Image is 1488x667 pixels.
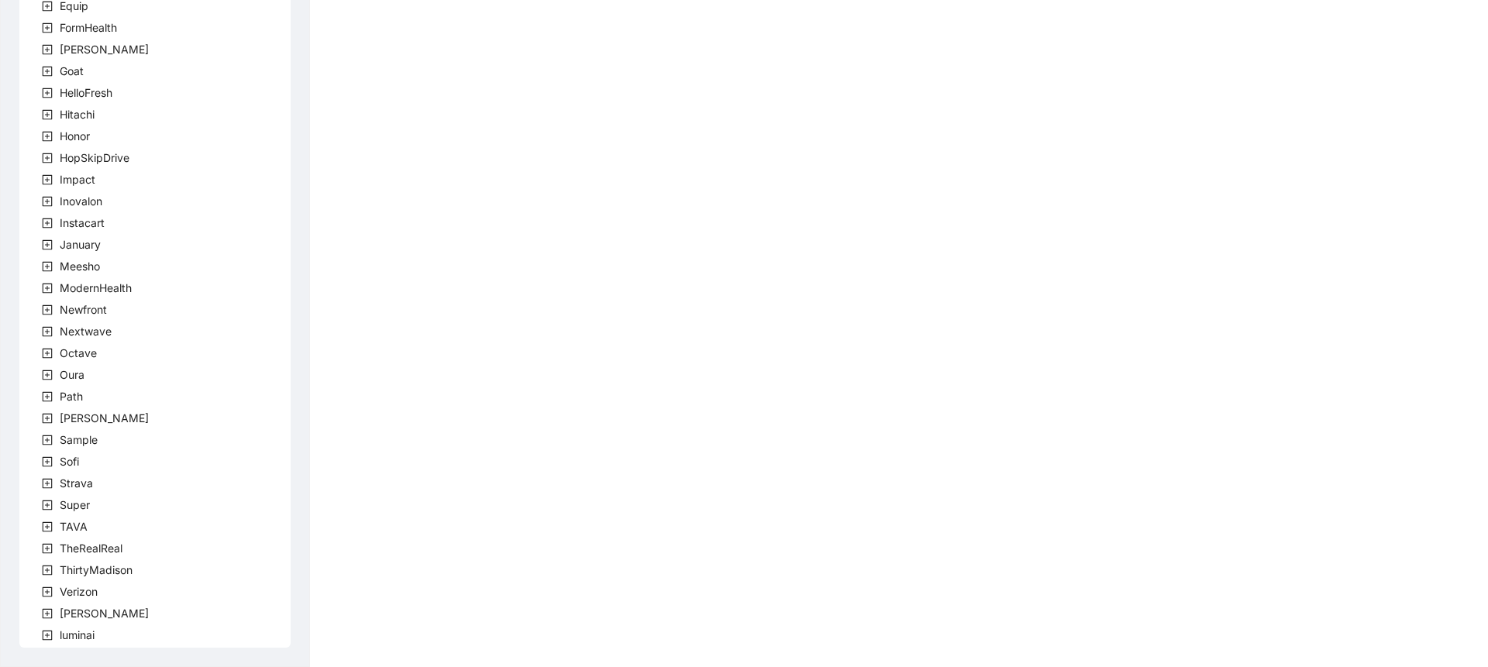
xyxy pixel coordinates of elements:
[60,173,95,186] span: Impact
[57,561,136,579] span: ThirtyMadison
[42,630,53,641] span: plus-square
[60,390,83,403] span: Path
[60,21,117,34] span: FormHealth
[42,109,53,120] span: plus-square
[60,628,95,641] span: luminai
[60,455,79,468] span: Sofi
[60,303,107,316] span: Newfront
[60,607,149,620] span: [PERSON_NAME]
[42,131,53,142] span: plus-square
[42,44,53,55] span: plus-square
[42,456,53,467] span: plus-square
[57,40,152,59] span: Garner
[57,105,98,124] span: Hitachi
[57,149,133,167] span: HopSkipDrive
[60,411,149,425] span: [PERSON_NAME]
[60,476,93,490] span: Strava
[60,43,149,56] span: [PERSON_NAME]
[42,1,53,12] span: plus-square
[42,304,53,315] span: plus-square
[57,626,98,645] span: luminai
[42,66,53,77] span: plus-square
[42,565,53,576] span: plus-square
[60,64,84,77] span: Goat
[42,196,53,207] span: plus-square
[60,129,90,143] span: Honor
[57,366,88,384] span: Oura
[57,170,98,189] span: Impact
[57,301,110,319] span: Newfront
[60,151,129,164] span: HopSkipDrive
[57,62,87,81] span: Goat
[60,433,98,446] span: Sample
[57,344,100,363] span: Octave
[57,84,115,102] span: HelloFresh
[42,88,53,98] span: plus-square
[60,281,132,294] span: ModernHealth
[42,478,53,489] span: plus-square
[57,474,96,493] span: Strava
[60,325,112,338] span: Nextwave
[60,585,98,598] span: Verizon
[60,520,88,533] span: TAVA
[57,236,104,254] span: January
[57,387,86,406] span: Path
[57,409,152,428] span: Rothman
[42,283,53,294] span: plus-square
[57,214,108,232] span: Instacart
[57,19,120,37] span: FormHealth
[60,542,122,555] span: TheRealReal
[60,238,101,251] span: January
[42,586,53,597] span: plus-square
[42,261,53,272] span: plus-square
[60,260,100,273] span: Meesho
[57,257,103,276] span: Meesho
[42,435,53,445] span: plus-square
[60,194,102,208] span: Inovalon
[57,517,91,536] span: TAVA
[42,500,53,511] span: plus-square
[57,452,82,471] span: Sofi
[60,368,84,381] span: Oura
[57,539,126,558] span: TheRealReal
[57,496,93,514] span: Super
[42,153,53,163] span: plus-square
[42,239,53,250] span: plus-square
[57,431,101,449] span: Sample
[60,563,133,576] span: ThirtyMadison
[57,322,115,341] span: Nextwave
[57,583,101,601] span: Verizon
[42,543,53,554] span: plus-square
[60,346,97,359] span: Octave
[57,604,152,623] span: Virta
[42,521,53,532] span: plus-square
[42,22,53,33] span: plus-square
[42,370,53,380] span: plus-square
[42,608,53,619] span: plus-square
[42,218,53,229] span: plus-square
[60,108,95,121] span: Hitachi
[57,279,135,297] span: ModernHealth
[60,216,105,229] span: Instacart
[60,86,112,99] span: HelloFresh
[42,391,53,402] span: plus-square
[57,192,105,211] span: Inovalon
[60,498,90,511] span: Super
[57,127,93,146] span: Honor
[42,348,53,359] span: plus-square
[42,326,53,337] span: plus-square
[42,174,53,185] span: plus-square
[42,413,53,424] span: plus-square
